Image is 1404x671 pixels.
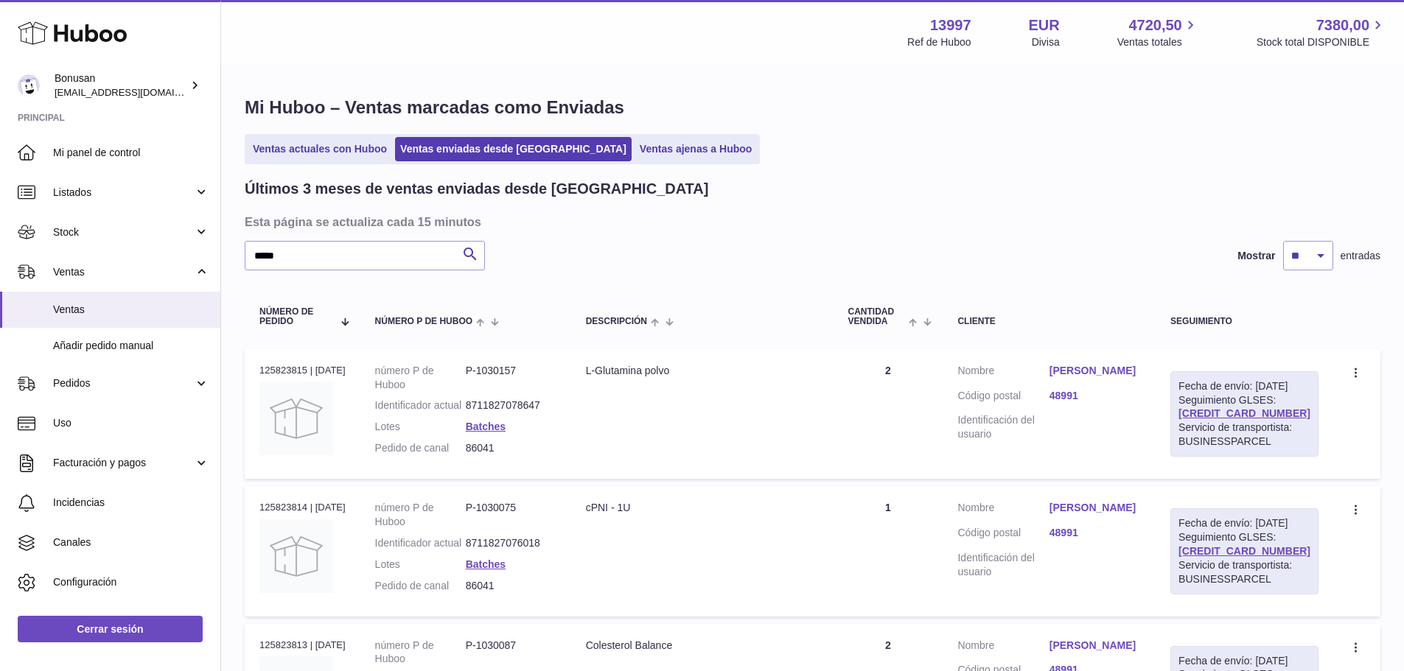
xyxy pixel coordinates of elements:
dd: 8711827076018 [466,536,556,550]
dt: Pedido de canal [375,441,466,455]
div: Seguimiento GLSES: [1170,371,1319,457]
span: Ventas [53,303,209,317]
strong: 13997 [930,15,971,35]
span: Descripción [586,317,647,326]
span: 7380,00 [1316,15,1369,35]
h2: Últimos 3 meses de ventas enviadas desde [GEOGRAPHIC_DATA] [245,179,708,199]
dt: Nombre [957,639,1049,656]
dt: Identificador actual [375,398,466,412]
dt: Pedido de canal [375,579,466,593]
span: Canales [53,535,209,549]
a: 48991 [1049,389,1141,403]
dd: P-1030075 [466,501,556,529]
a: Ventas ajenas a Huboo [635,137,758,161]
span: Facturación y pagos [53,456,194,470]
dt: número P de Huboo [375,364,466,392]
dt: Nombre [957,501,1049,519]
img: info@bonusan.es [18,74,40,96]
strong: EUR [1029,15,1060,35]
span: Añadir pedido manual [53,339,209,353]
dd: P-1030087 [466,639,556,667]
div: Colesterol Balance [586,639,819,653]
dd: P-1030157 [466,364,556,392]
div: 125823815 | [DATE] [259,364,346,377]
dt: Identificación del usuario [957,413,1049,441]
dt: Nombre [957,364,1049,382]
span: Pedidos [53,376,194,390]
a: 48991 [1049,526,1141,540]
a: 4720,50 Ventas totales [1117,15,1199,49]
dt: número P de Huboo [375,639,466,667]
a: Cerrar sesión [18,616,203,642]
div: Fecha de envío: [DATE] [1178,516,1310,530]
div: Seguimiento GLSES: [1170,508,1319,594]
span: entradas [1341,249,1380,263]
span: Ventas [53,265,194,279]
div: cPNI - 1U [586,501,819,515]
dd: 86041 [466,579,556,593]
label: Mostrar [1237,249,1275,263]
dt: Lotes [375,558,466,572]
span: Stock [53,225,194,239]
span: Ventas totales [1117,35,1199,49]
a: Ventas enviadas desde [GEOGRAPHIC_DATA] [395,137,632,161]
span: Stock total DISPONIBLE [1257,35,1386,49]
dt: número P de Huboo [375,501,466,529]
div: Seguimiento [1170,317,1319,326]
dt: Código postal [957,526,1049,544]
img: no-photo.jpg [259,519,333,593]
a: Batches [466,558,506,570]
a: [PERSON_NAME] [1049,639,1141,653]
div: Cliente [957,317,1141,326]
div: L-Glutamina polvo [586,364,819,378]
dt: Identificador actual [375,536,466,550]
div: Divisa [1032,35,1060,49]
td: 2 [834,349,943,479]
dd: 86041 [466,441,556,455]
div: Bonusan [55,71,187,99]
dt: Identificación del usuario [957,551,1049,579]
span: Configuración [53,575,209,589]
a: 7380,00 Stock total DISPONIBLE [1257,15,1386,49]
span: Listados [53,186,194,200]
a: [PERSON_NAME] [1049,364,1141,378]
span: Incidencias [53,496,209,510]
img: no-photo.jpg [259,382,333,455]
h3: Esta página se actualiza cada 15 minutos [245,214,1377,230]
span: Uso [53,416,209,430]
a: [CREDIT_CARD_NUMBER] [1178,545,1310,557]
div: Ref de Huboo [907,35,971,49]
a: Batches [466,421,506,432]
dd: 8711827078647 [466,398,556,412]
div: Fecha de envío: [DATE] [1178,379,1310,393]
span: Mi panel de control [53,146,209,160]
span: Cantidad vendida [848,307,906,326]
span: Número de pedido [259,307,332,326]
div: 125823814 | [DATE] [259,501,346,514]
a: [PERSON_NAME] [1049,501,1141,515]
span: 4720,50 [1128,15,1181,35]
div: Fecha de envío: [DATE] [1178,654,1310,668]
span: número P de Huboo [375,317,472,326]
span: [EMAIL_ADDRESS][DOMAIN_NAME] [55,86,217,98]
a: Ventas actuales con Huboo [248,137,392,161]
h1: Mi Huboo – Ventas marcadas como Enviadas [245,96,1380,119]
td: 1 [834,486,943,616]
div: Servicio de transportista: BUSINESSPARCEL [1178,421,1310,449]
a: [CREDIT_CARD_NUMBER] [1178,407,1310,419]
dt: Código postal [957,389,1049,407]
div: 125823813 | [DATE] [259,639,346,652]
dt: Lotes [375,420,466,434]
div: Servicio de transportista: BUSINESSPARCEL [1178,558,1310,586]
